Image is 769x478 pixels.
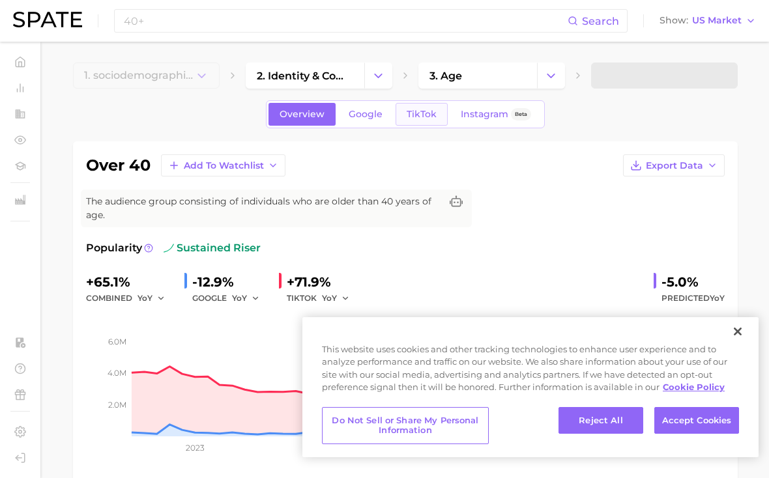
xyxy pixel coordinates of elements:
div: GOOGLE [192,290,268,306]
div: This website uses cookies and other tracking technologies to enhance user experience and to analy... [302,343,759,401]
div: TIKTOK [287,290,358,306]
span: Popularity [86,240,142,256]
button: YoY [322,290,350,306]
span: US Market [692,17,742,24]
span: sustained riser [164,240,261,256]
div: Privacy [302,317,759,457]
span: YoY [322,292,337,303]
h1: over 40 [86,158,151,173]
div: -12.9% [192,272,268,292]
span: YoY [710,293,725,303]
div: +65.1% [86,272,174,292]
button: Change Category [364,63,392,89]
button: Export Data [623,154,725,176]
button: YoY [232,290,260,306]
a: Log out. Currently logged in with e-mail lhighfill@hunterpr.com. [10,448,30,468]
img: sustained riser [164,243,174,253]
button: ShowUS Market [656,12,759,29]
span: Add to Watchlist [184,160,264,171]
div: -5.0% [661,272,725,292]
button: Add to Watchlist [161,154,285,176]
span: Export Data [646,160,703,171]
span: TikTok [407,109,437,120]
button: Accept Cookies [654,407,739,434]
img: SPATE [13,12,82,27]
a: Overview [268,103,336,126]
span: 1. sociodemographic insights Choose Category [84,70,195,81]
div: +71.9% [287,272,358,292]
a: 3. age [418,63,537,89]
button: Close [723,317,752,346]
span: Beta [515,109,527,120]
span: Google [349,109,383,120]
span: 3. age [429,70,462,82]
span: Predicted [661,290,725,306]
button: 1. sociodemographic insightsChoose Category [73,63,220,89]
span: YoY [232,292,247,303]
span: Instagram [461,109,508,120]
button: Change Category [537,63,565,89]
button: Do Not Sell or Share My Personal Information, Opens the preference center dialog [322,407,489,444]
button: YoY [138,290,166,306]
button: Reject All [559,407,643,434]
span: Show [660,17,688,24]
span: 2. identity & community [257,70,353,82]
a: InstagramBeta [450,103,542,126]
a: 2. identity & community [246,63,364,89]
a: TikTok [396,103,448,126]
a: More information about your privacy, opens in a new tab [663,382,725,392]
input: Search here for a brand, industry, or ingredient [123,10,568,32]
div: combined [86,290,174,306]
span: YoY [138,292,152,303]
span: Overview [280,109,325,120]
span: Search [582,15,619,27]
div: Cookie banner [302,317,759,457]
a: Google [338,103,394,126]
span: The audience group consisting of individuals who are older than 40 years of age. [86,195,441,222]
tspan: 2023 [186,443,205,453]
